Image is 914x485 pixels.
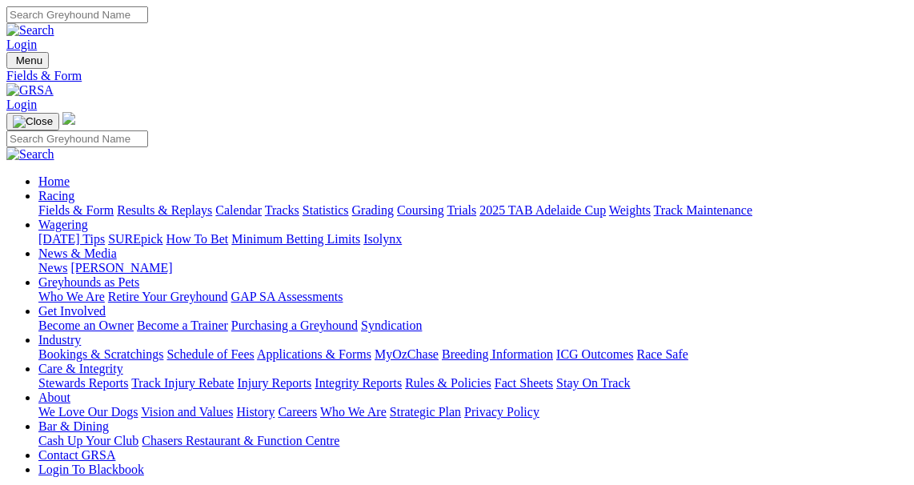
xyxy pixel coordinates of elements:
[38,376,908,391] div: Care & Integrity
[231,232,360,246] a: Minimum Betting Limits
[108,232,162,246] a: SUREpick
[38,347,163,361] a: Bookings & Scratchings
[38,434,908,448] div: Bar & Dining
[6,98,37,111] a: Login
[38,405,138,419] a: We Love Our Dogs
[397,203,444,217] a: Coursing
[6,52,49,69] button: Toggle navigation
[556,347,633,361] a: ICG Outcomes
[166,347,254,361] a: Schedule of Fees
[237,376,311,390] a: Injury Reports
[278,405,317,419] a: Careers
[405,376,491,390] a: Rules & Policies
[6,6,148,23] input: Search
[361,319,422,332] a: Syndication
[13,115,53,128] img: Close
[265,203,299,217] a: Tracks
[38,247,117,260] a: News & Media
[38,261,908,275] div: News & Media
[38,405,908,419] div: About
[38,290,105,303] a: Who We Are
[442,347,553,361] a: Breeding Information
[16,54,42,66] span: Menu
[6,23,54,38] img: Search
[38,232,908,247] div: Wagering
[38,448,115,462] a: Contact GRSA
[141,405,233,419] a: Vision and Values
[654,203,752,217] a: Track Maintenance
[38,319,908,333] div: Get Involved
[117,203,212,217] a: Results & Replays
[636,347,688,361] a: Race Safe
[363,232,402,246] a: Isolynx
[62,112,75,125] img: logo-grsa-white.png
[479,203,606,217] a: 2025 TAB Adelaide Cup
[556,376,630,390] a: Stay On Track
[38,261,67,275] a: News
[215,203,262,217] a: Calendar
[38,290,908,304] div: Greyhounds as Pets
[137,319,228,332] a: Become a Trainer
[38,434,138,447] a: Cash Up Your Club
[231,319,358,332] a: Purchasing a Greyhound
[38,275,139,289] a: Greyhounds as Pets
[303,203,349,217] a: Statistics
[38,174,70,188] a: Home
[390,405,461,419] a: Strategic Plan
[166,232,229,246] a: How To Bet
[38,347,908,362] div: Industry
[70,261,172,275] a: [PERSON_NAME]
[38,218,88,231] a: Wagering
[38,304,106,318] a: Get Involved
[38,391,70,404] a: About
[38,232,105,246] a: [DATE] Tips
[236,405,275,419] a: History
[38,333,81,347] a: Industry
[352,203,394,217] a: Grading
[320,405,387,419] a: Who We Are
[142,434,339,447] a: Chasers Restaurant & Function Centre
[6,38,37,51] a: Login
[375,347,439,361] a: MyOzChase
[38,203,114,217] a: Fields & Form
[131,376,234,390] a: Track Injury Rebate
[609,203,651,217] a: Weights
[108,290,228,303] a: Retire Your Greyhound
[38,419,109,433] a: Bar & Dining
[495,376,553,390] a: Fact Sheets
[38,319,134,332] a: Become an Owner
[38,463,144,476] a: Login To Blackbook
[257,347,371,361] a: Applications & Forms
[6,83,54,98] img: GRSA
[6,147,54,162] img: Search
[464,405,539,419] a: Privacy Policy
[38,376,128,390] a: Stewards Reports
[6,130,148,147] input: Search
[447,203,476,217] a: Trials
[38,189,74,202] a: Racing
[6,69,908,83] a: Fields & Form
[6,113,59,130] button: Toggle navigation
[231,290,343,303] a: GAP SA Assessments
[38,362,123,375] a: Care & Integrity
[38,203,908,218] div: Racing
[315,376,402,390] a: Integrity Reports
